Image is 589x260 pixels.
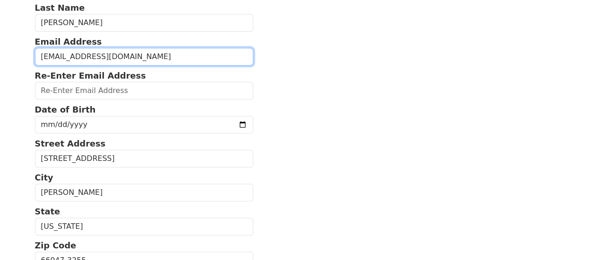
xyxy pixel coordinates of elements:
[35,14,254,32] input: Last Name
[35,173,54,182] strong: City
[35,48,254,66] input: Email Address
[35,3,85,13] strong: Last Name
[35,139,106,148] strong: Street Address
[35,240,76,250] strong: Zip Code
[35,82,254,100] input: Re-Enter Email Address
[35,71,146,80] strong: Re-Enter Email Address
[35,37,102,47] strong: Email Address
[35,184,254,201] input: City
[35,105,96,114] strong: Date of Birth
[35,207,61,216] strong: State
[35,150,254,167] input: Street Address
